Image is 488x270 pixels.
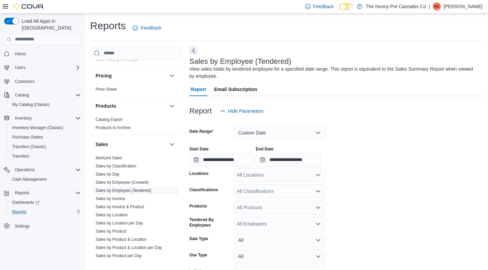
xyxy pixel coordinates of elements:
[9,175,49,183] a: Cash Management
[1,113,83,123] button: Inventory
[12,189,32,197] button: Reports
[214,83,257,96] span: Email Subscription
[12,114,34,122] button: Inventory
[7,132,83,142] button: Purchase Orders
[256,146,273,152] label: End Date
[19,18,81,31] span: Load All Apps in [GEOGRAPHIC_DATA]
[9,143,49,151] a: Transfers (Classic)
[12,200,39,205] span: Dashboards
[316,172,321,178] button: Open list of options
[12,222,32,230] a: Settings
[366,2,426,11] p: The Hunny Pot Cannabis Co
[96,253,142,258] a: Sales by Product per Day
[9,198,81,206] span: Dashboards
[168,140,176,148] button: Sales
[189,47,198,55] button: Next
[9,152,81,160] span: Transfers
[12,50,28,58] a: Home
[96,103,166,109] button: Products
[15,92,29,98] span: Catalog
[9,208,29,216] a: Reports
[9,143,81,151] span: Transfers (Classic)
[189,203,207,209] label: Products
[12,77,81,86] span: Customers
[9,101,81,109] span: My Catalog (Classic)
[234,126,325,140] button: Custom Date
[96,237,147,242] a: Sales by Product & Location
[12,154,29,159] span: Transfers
[12,166,38,174] button: Operations
[1,221,83,231] button: Settings
[189,107,212,115] h3: Report
[130,21,164,35] a: Feedback
[7,142,83,151] button: Transfers (Classic)
[444,2,483,11] p: [PERSON_NAME]
[433,2,441,11] div: Hugh Cole
[189,187,218,193] label: Classifications
[90,85,181,96] div: Pricing
[9,101,53,109] a: My Catalog (Classic)
[7,151,83,161] button: Transfers
[9,124,81,132] span: Inventory Manager (Classic)
[96,188,151,193] a: Sales by Employee (Tendered)
[15,223,29,229] span: Settings
[96,141,166,148] button: Sales
[7,175,83,184] button: Cash Management
[96,229,126,234] a: Sales by Product
[228,108,264,114] span: Hide Parameters
[189,57,291,66] h3: Sales by Employee (Tendered)
[9,152,32,160] a: Transfers
[15,115,32,121] span: Inventory
[1,49,83,59] button: Home
[189,66,479,80] div: View sales totals by tendered employee for a specified date range. This report is equivalent to t...
[15,51,26,57] span: Home
[12,177,46,182] span: Cash Management
[90,115,181,134] div: Products
[9,133,46,141] a: Purchase Orders
[12,91,32,99] button: Catalog
[96,125,130,130] a: Products to Archive
[189,236,208,241] label: Sale Type
[316,205,321,210] button: Open list of options
[96,221,143,226] a: Sales by Location per Day
[339,10,340,11] span: Dark Mode
[189,146,209,152] label: Start Date
[12,91,81,99] span: Catalog
[12,77,37,86] a: Customers
[96,156,122,160] a: Itemized Sales
[12,102,50,107] span: My Catalog (Classic)
[15,65,25,70] span: Users
[12,144,46,149] span: Transfers (Classic)
[1,76,83,86] button: Customers
[96,172,120,177] a: Sales by Day
[234,250,325,263] button: All
[12,134,43,140] span: Purchase Orders
[316,188,321,194] button: Open list of options
[96,204,144,209] a: Sales by Invoice & Product
[96,245,162,250] a: Sales by Product & Location per Day
[339,3,353,10] input: Dark Mode
[96,72,111,79] h3: Pricing
[96,103,116,109] h3: Products
[4,46,81,249] nav: Complex example
[12,64,81,72] span: Users
[15,190,29,196] span: Reports
[189,129,213,134] label: Date Range
[429,2,430,11] p: |
[90,55,181,66] div: OCM
[12,50,81,58] span: Home
[1,63,83,72] button: Users
[313,3,334,10] span: Feedback
[96,117,122,122] a: Catalog Export
[12,64,28,72] button: Users
[7,207,83,217] button: Reports
[12,114,81,122] span: Inventory
[15,79,35,84] span: Customers
[96,57,137,61] a: OCM Weekly Inventory
[189,217,231,228] label: Tendered By Employees
[9,198,42,206] a: Dashboards
[96,87,117,92] a: Price Sheet
[7,198,83,207] a: Dashboards
[191,83,206,96] span: Report
[96,196,125,201] a: Sales by Invoice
